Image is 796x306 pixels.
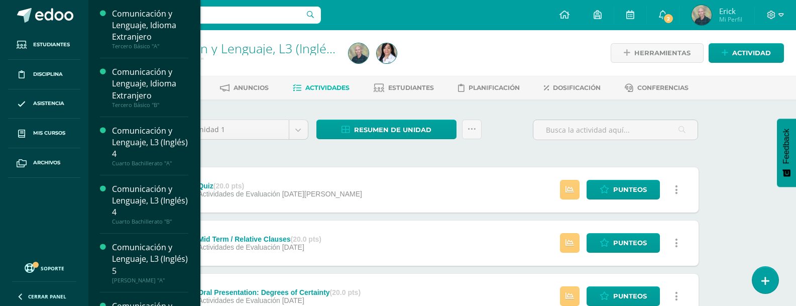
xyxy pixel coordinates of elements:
a: Comunicación y Lenguaje, L3 (Inglés) 5[PERSON_NAME] "A" [112,242,188,283]
a: Asistencia [8,89,80,119]
span: Asistencia [33,99,64,108]
span: Actividades [305,84,350,91]
strong: (20.0 pts) [330,288,361,296]
a: Resumen de unidad [316,120,457,139]
span: Disciplina [33,70,63,78]
div: Cuarto Bachillerato "B" [112,218,188,225]
img: a659d2f8e90f2ad3d6652497e4b06459.png [692,5,712,25]
div: Comunicación y Lenguaje, L3 (Inglés) 5 [112,242,188,276]
a: Punteos [587,180,660,199]
a: Mis cursos [8,119,80,148]
span: 2 [663,13,674,24]
div: Comunicación y Lenguaje, Idioma Extranjero [112,66,188,101]
a: Estudiantes [8,30,80,60]
div: Comunicación y Lenguaje, L3 (Inglés) 4 [112,183,188,218]
button: Feedback - Mostrar encuesta [777,119,796,187]
span: Dosificación [553,84,601,91]
span: Actividades de Evaluación [198,243,280,251]
span: Estudiantes [388,84,434,91]
h1: Comunicación y Lenguaje, L3 (Inglés) 4 [127,41,336,55]
div: Cuarto Bachillerato 'B' [127,55,336,65]
span: Unidad 1 [194,120,281,139]
div: Tercero Básico "B" [112,101,188,109]
a: Actividad [709,43,784,63]
span: Soporte [41,265,64,272]
a: Planificación [458,80,520,96]
span: Punteos [613,180,647,199]
span: Archivos [33,159,60,167]
a: Unidad 1 [187,120,308,139]
span: Actividades de Evaluación [198,190,280,198]
a: Comunicación y Lenguaje, L3 (Inglés) 4Cuarto Bachillerato "B" [112,183,188,225]
a: Punteos [587,233,660,253]
div: [PERSON_NAME] "A" [112,277,188,284]
div: Quiz [198,182,362,190]
strong: (20.0 pts) [291,235,321,243]
span: [DATE][PERSON_NAME] [282,190,362,198]
span: [DATE] [282,296,304,304]
a: Comunicación y Lenguaje, Idioma ExtranjeroTercero Básico "B" [112,66,188,108]
div: Cuarto Bachillerato "A" [112,160,188,167]
span: Erick [719,6,742,16]
span: Cerrar panel [28,293,66,300]
input: Busca un usuario... [95,7,321,24]
a: Soporte [12,261,76,274]
span: Mis cursos [33,129,65,137]
a: Punteos [587,286,660,306]
span: Punteos [613,234,647,252]
a: Herramientas [611,43,704,63]
span: Resumen de unidad [354,121,431,139]
div: Oral Presentation: Degrees of Certainty [198,288,361,296]
span: Estudiantes [33,41,70,49]
span: Actividades de Evaluación [198,296,280,304]
input: Busca la actividad aquí... [533,120,698,140]
span: Punteos [613,287,647,305]
a: Disciplina [8,60,80,89]
span: [DATE] [282,243,304,251]
a: Anuncios [220,80,269,96]
a: Comunicación y Lenguaje, Idioma ExtranjeroTercero Básico "A" [112,8,188,50]
div: Tercero Básico "A" [112,43,188,50]
div: Comunicación y Lenguaje, Idioma Extranjero [112,8,188,43]
a: Comunicación y Lenguaje, L3 (Inglés) 4Cuarto Bachillerato "A" [112,125,188,167]
span: Mi Perfil [719,15,742,24]
a: Archivos [8,148,80,178]
span: Anuncios [234,84,269,91]
a: Dosificación [544,80,601,96]
img: 370ed853a3a320774bc16059822190fc.png [377,43,397,63]
span: Feedback [782,129,791,164]
strong: (20.0 pts) [213,182,244,190]
span: Planificación [469,84,520,91]
a: Estudiantes [374,80,434,96]
img: a659d2f8e90f2ad3d6652497e4b06459.png [349,43,369,63]
span: Herramientas [634,44,691,62]
span: Conferencias [637,84,689,91]
span: Actividad [732,44,771,62]
div: Mid Term / Relative Clauses [198,235,321,243]
div: Comunicación y Lenguaje, L3 (Inglés) 4 [112,125,188,160]
a: Actividades [293,80,350,96]
a: Conferencias [625,80,689,96]
a: Comunicación y Lenguaje, L3 (Inglés) 4 [127,40,347,57]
